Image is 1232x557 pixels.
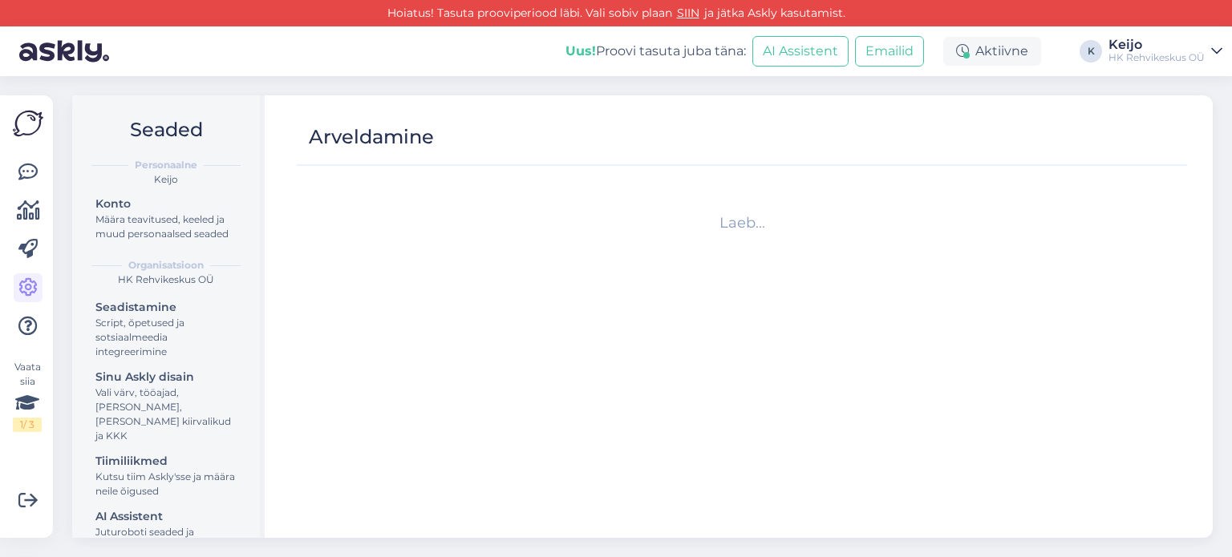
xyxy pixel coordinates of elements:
div: Tiimiliikmed [95,453,240,470]
img: Askly Logo [13,108,43,139]
div: HK Rehvikeskus OÜ [85,272,247,287]
div: Juturoboti seaded ja dokumentide lisamine [95,525,240,554]
div: Keijo [1108,38,1205,51]
a: KontoMäära teavitused, keeled ja muud personaalsed seaded [88,193,247,244]
div: Sinu Askly disain [95,369,240,385]
div: Määra teavitused, keeled ja muud personaalsed seaded [95,212,240,241]
div: Aktiivne [943,37,1041,66]
b: Organisatsioon [128,258,204,272]
div: K [1080,40,1102,63]
div: AI Assistent [95,508,240,525]
button: Emailid [855,36,924,67]
a: Sinu Askly disainVali värv, tööajad, [PERSON_NAME], [PERSON_NAME] kiirvalikud ja KKK [88,366,247,446]
a: SeadistamineScript, õpetused ja sotsiaalmeedia integreerimine [88,297,247,361]
div: Arveldamine [309,122,434,152]
div: Laeb... [303,212,1181,234]
b: Personaalne [135,158,197,172]
div: Vali värv, tööajad, [PERSON_NAME], [PERSON_NAME] kiirvalikud ja KKK [95,385,240,443]
button: AI Assistent [752,36,849,67]
div: Keijo [85,172,247,187]
div: Seadistamine [95,299,240,316]
div: Script, õpetused ja sotsiaalmeedia integreerimine [95,316,240,359]
a: AI AssistentJuturoboti seaded ja dokumentide lisamine [88,506,247,556]
b: Uus! [565,43,596,59]
div: Konto [95,196,240,212]
div: Vaata siia [13,360,42,432]
h2: Seaded [85,115,247,145]
a: TiimiliikmedKutsu tiim Askly'sse ja määra neile õigused [88,450,247,501]
div: 1 / 3 [13,418,42,432]
a: SIIN [672,6,704,20]
div: Kutsu tiim Askly'sse ja määra neile õigused [95,470,240,498]
div: Proovi tasuta juba täna: [565,42,746,61]
a: KeijoHK Rehvikeskus OÜ [1108,38,1222,64]
div: HK Rehvikeskus OÜ [1108,51,1205,64]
